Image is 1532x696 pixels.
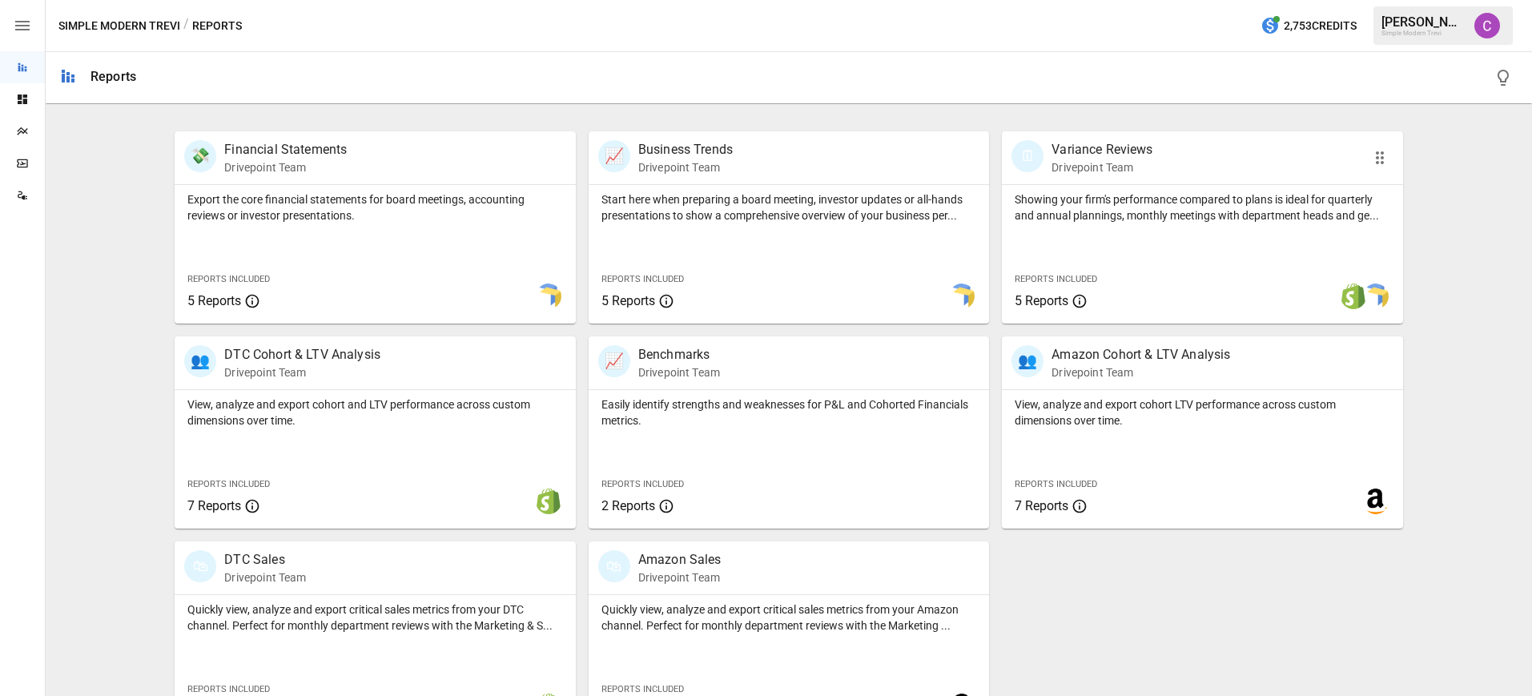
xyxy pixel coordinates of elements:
[536,284,561,309] img: smart model
[601,684,684,694] span: Reports Included
[598,140,630,172] div: 📈
[187,601,562,634] p: Quickly view, analyze and export critical sales metrics from your DTC channel. Perfect for monthl...
[224,364,380,380] p: Drivepoint Team
[187,684,270,694] span: Reports Included
[1015,396,1389,428] p: View, analyze and export cohort LTV performance across custom dimensions over time.
[187,396,562,428] p: View, analyze and export cohort and LTV performance across custom dimensions over time.
[1341,284,1366,309] img: shopify
[638,345,720,364] p: Benchmarks
[90,69,136,84] div: Reports
[598,550,630,582] div: 🛍
[601,274,684,284] span: Reports Included
[187,191,562,223] p: Export the core financial statements for board meetings, accounting reviews or investor presentat...
[1051,364,1230,380] p: Drivepoint Team
[183,16,189,36] div: /
[601,293,655,308] span: 5 Reports
[598,345,630,377] div: 📈
[601,498,655,513] span: 2 Reports
[1015,274,1097,284] span: Reports Included
[601,479,684,489] span: Reports Included
[58,16,180,36] button: Simple Modern Trevi
[1011,345,1043,377] div: 👥
[1363,489,1389,514] img: amazon
[1363,284,1389,309] img: smart model
[536,489,561,514] img: shopify
[638,159,733,175] p: Drivepoint Team
[1015,191,1389,223] p: Showing your firm's performance compared to plans is ideal for quarterly and annual plannings, mo...
[1474,13,1500,38] img: Corbin Wallace
[224,550,306,569] p: DTC Sales
[601,191,976,223] p: Start here when preparing a board meeting, investor updates or all-hands presentations to show a ...
[949,284,975,309] img: smart model
[638,569,722,585] p: Drivepoint Team
[224,140,347,159] p: Financial Statements
[224,345,380,364] p: DTC Cohort & LTV Analysis
[1015,498,1068,513] span: 7 Reports
[1015,479,1097,489] span: Reports Included
[1051,345,1230,364] p: Amazon Cohort & LTV Analysis
[638,550,722,569] p: Amazon Sales
[638,364,720,380] p: Drivepoint Team
[224,569,306,585] p: Drivepoint Team
[187,274,270,284] span: Reports Included
[1051,159,1152,175] p: Drivepoint Team
[1381,30,1465,37] div: Simple Modern Trevi
[184,550,216,582] div: 🛍
[184,345,216,377] div: 👥
[1015,293,1068,308] span: 5 Reports
[1381,14,1465,30] div: [PERSON_NAME]
[187,293,241,308] span: 5 Reports
[1011,140,1043,172] div: 🗓
[187,479,270,489] span: Reports Included
[601,396,976,428] p: Easily identify strengths and weaknesses for P&L and Cohorted Financials metrics.
[1254,11,1363,41] button: 2,753Credits
[1465,3,1510,48] button: Corbin Wallace
[1051,140,1152,159] p: Variance Reviews
[184,140,216,172] div: 💸
[1284,16,1357,36] span: 2,753 Credits
[187,498,241,513] span: 7 Reports
[224,159,347,175] p: Drivepoint Team
[601,601,976,634] p: Quickly view, analyze and export critical sales metrics from your Amazon channel. Perfect for mon...
[638,140,733,159] p: Business Trends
